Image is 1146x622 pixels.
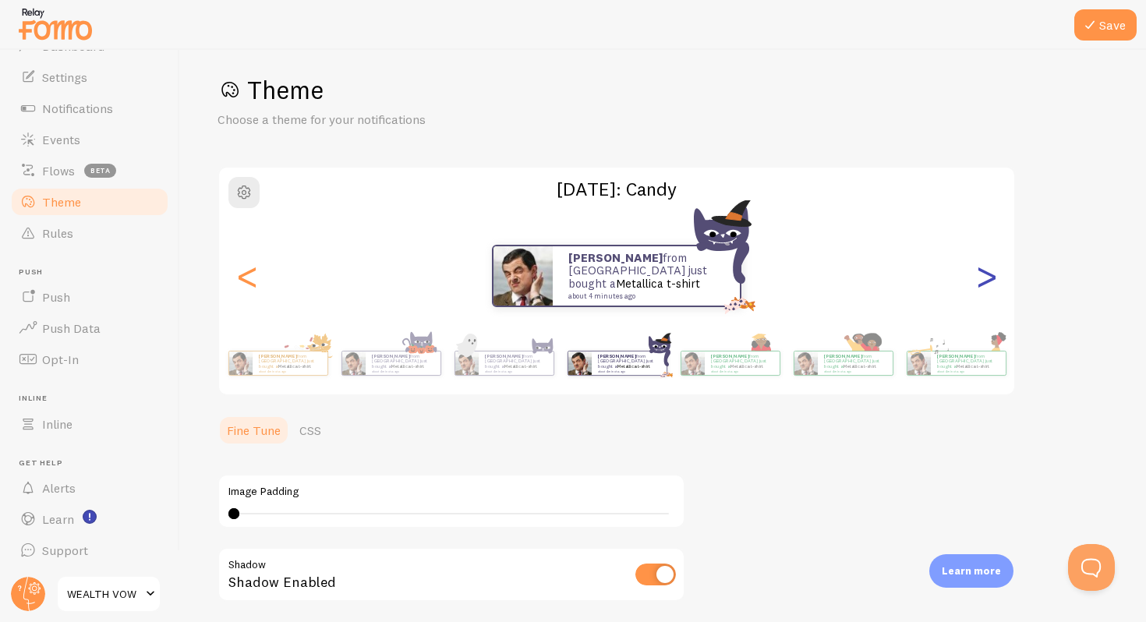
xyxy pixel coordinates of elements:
[9,344,170,375] a: Opt-In
[218,547,685,604] div: Shadow Enabled
[9,93,170,124] a: Notifications
[504,363,537,369] a: Metallica t-shirt
[907,352,930,375] img: Fomo
[568,252,724,300] p: from [GEOGRAPHIC_DATA] just bought a
[485,353,522,359] strong: [PERSON_NAME]
[568,250,663,265] strong: [PERSON_NAME]
[956,363,989,369] a: Metallica t-shirt
[824,353,886,373] p: from [GEOGRAPHIC_DATA] just bought a
[598,353,635,359] strong: [PERSON_NAME]
[843,363,876,369] a: Metallica t-shirt
[67,585,141,603] span: WEALTH VOW
[42,69,87,85] span: Settings
[84,164,116,178] span: beta
[218,74,1109,106] h1: Theme
[9,186,170,217] a: Theme
[9,535,170,566] a: Support
[42,194,81,210] span: Theme
[681,352,704,375] img: Fomo
[42,132,80,147] span: Events
[290,415,331,446] a: CSS
[42,480,76,496] span: Alerts
[372,353,434,373] p: from [GEOGRAPHIC_DATA] just bought a
[568,352,591,375] img: Fomo
[259,353,321,373] p: from [GEOGRAPHIC_DATA] just bought a
[42,225,73,241] span: Rules
[341,352,365,375] img: Fomo
[19,458,170,468] span: Get Help
[9,408,170,440] a: Inline
[9,281,170,313] a: Push
[977,220,996,332] div: Next slide
[238,220,256,332] div: Previous slide
[42,320,101,336] span: Push Data
[42,163,75,178] span: Flows
[616,276,700,291] a: Metallica t-shirt
[485,369,546,373] small: about 4 minutes ago
[794,352,817,375] img: Fomo
[42,289,70,305] span: Push
[1068,544,1115,591] iframe: Help Scout Beacon - Open
[259,353,296,359] strong: [PERSON_NAME]
[83,510,97,524] svg: <p>Watch New Feature Tutorials!</p>
[9,472,170,504] a: Alerts
[9,504,170,535] a: Learn
[485,353,547,373] p: from [GEOGRAPHIC_DATA] just bought a
[42,101,113,116] span: Notifications
[391,363,424,369] a: Metallica t-shirt
[372,353,409,359] strong: [PERSON_NAME]
[19,267,170,277] span: Push
[218,111,592,129] p: Choose a theme for your notifications
[711,353,773,373] p: from [GEOGRAPHIC_DATA] just bought a
[711,369,772,373] small: about 4 minutes ago
[9,313,170,344] a: Push Data
[259,369,320,373] small: about 4 minutes ago
[278,363,311,369] a: Metallica t-shirt
[9,217,170,249] a: Rules
[942,564,1001,578] p: Learn more
[730,363,763,369] a: Metallica t-shirt
[568,292,720,300] small: about 4 minutes ago
[617,363,650,369] a: Metallica t-shirt
[218,415,290,446] a: Fine Tune
[16,4,94,44] img: fomo-relay-logo-orange.svg
[455,352,478,375] img: Fomo
[937,353,974,359] strong: [PERSON_NAME]
[42,352,79,367] span: Opt-In
[42,511,74,527] span: Learn
[493,246,553,306] img: Fomo
[228,485,674,499] label: Image Padding
[937,369,998,373] small: about 4 minutes ago
[9,62,170,93] a: Settings
[9,155,170,186] a: Flows beta
[824,369,885,373] small: about 4 minutes ago
[598,353,660,373] p: from [GEOGRAPHIC_DATA] just bought a
[42,542,88,558] span: Support
[937,353,999,373] p: from [GEOGRAPHIC_DATA] just bought a
[19,394,170,404] span: Inline
[824,353,861,359] strong: [PERSON_NAME]
[42,416,73,432] span: Inline
[9,124,170,155] a: Events
[372,369,433,373] small: about 4 minutes ago
[711,353,748,359] strong: [PERSON_NAME]
[219,177,1014,201] h2: [DATE]: Candy
[56,575,161,613] a: WEALTH VOW
[598,369,659,373] small: about 4 minutes ago
[929,554,1013,588] div: Learn more
[228,352,252,375] img: Fomo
